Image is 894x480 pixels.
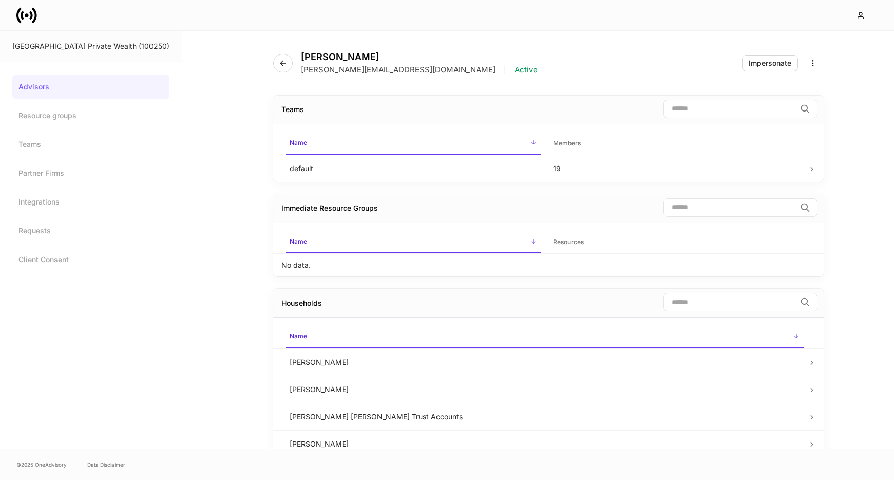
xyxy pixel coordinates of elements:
span: Resources [549,232,804,253]
h6: Name [290,236,307,246]
a: Partner Firms [12,161,169,186]
div: Impersonate [749,60,791,67]
a: Integrations [12,190,169,214]
div: [GEOGRAPHIC_DATA] Private Wealth (100250) [12,41,169,51]
td: [PERSON_NAME] [PERSON_NAME] Trust Accounts [281,403,808,430]
td: [PERSON_NAME] [281,430,808,457]
a: Requests [12,218,169,243]
h4: [PERSON_NAME] [301,51,538,63]
button: Impersonate [742,55,798,71]
p: | [504,65,506,75]
a: Client Consent [12,247,169,272]
span: Members [549,133,804,154]
td: [PERSON_NAME] [281,348,808,376]
div: Immediate Resource Groups [281,203,378,213]
h6: Resources [553,237,584,247]
h6: Name [290,138,307,147]
a: Teams [12,132,169,157]
a: Advisors [12,75,169,99]
td: 19 [545,155,808,182]
span: Name [286,326,804,348]
a: Data Disclaimer [87,460,125,469]
div: Households [281,298,322,308]
a: Resource groups [12,103,169,128]
span: © 2025 OneAdvisory [16,460,67,469]
p: [PERSON_NAME][EMAIL_ADDRESS][DOMAIN_NAME] [301,65,496,75]
span: Name [286,231,541,253]
p: No data. [281,260,311,270]
td: [PERSON_NAME] [281,376,808,403]
span: Name [286,133,541,155]
h6: Name [290,331,307,341]
h6: Members [553,138,581,148]
div: Teams [281,104,304,115]
p: Active [515,65,538,75]
td: default [281,155,545,182]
